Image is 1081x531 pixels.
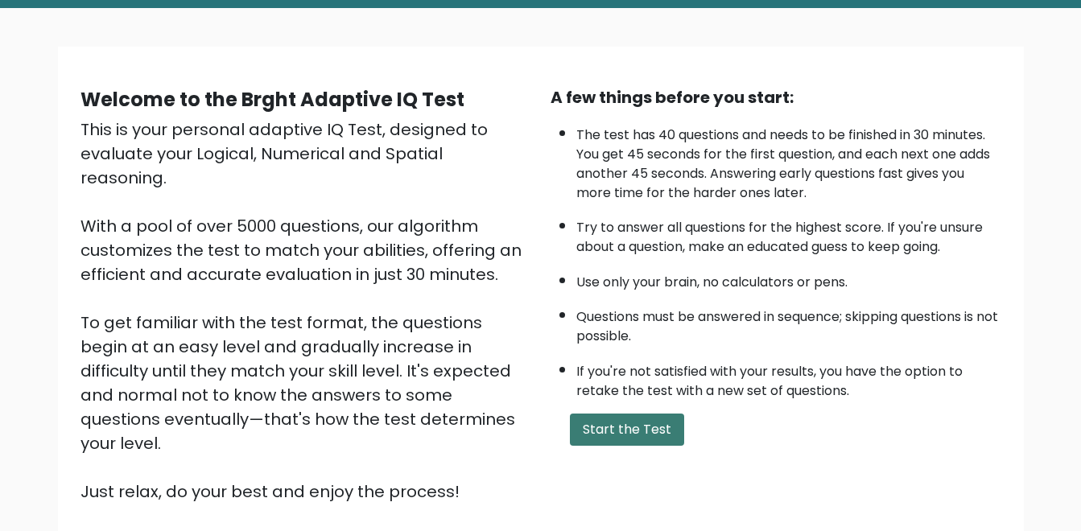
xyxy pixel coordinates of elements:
b: Welcome to the Brght Adaptive IQ Test [80,86,464,113]
li: If you're not satisfied with your results, you have the option to retake the test with a new set ... [576,354,1001,401]
li: Use only your brain, no calculators or pens. [576,265,1001,292]
div: A few things before you start: [551,85,1001,109]
li: Questions must be answered in sequence; skipping questions is not possible. [576,299,1001,346]
li: The test has 40 questions and needs to be finished in 30 minutes. You get 45 seconds for the firs... [576,117,1001,203]
button: Start the Test [570,414,684,446]
li: Try to answer all questions for the highest score. If you're unsure about a question, make an edu... [576,210,1001,257]
div: This is your personal adaptive IQ Test, designed to evaluate your Logical, Numerical and Spatial ... [80,117,531,504]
